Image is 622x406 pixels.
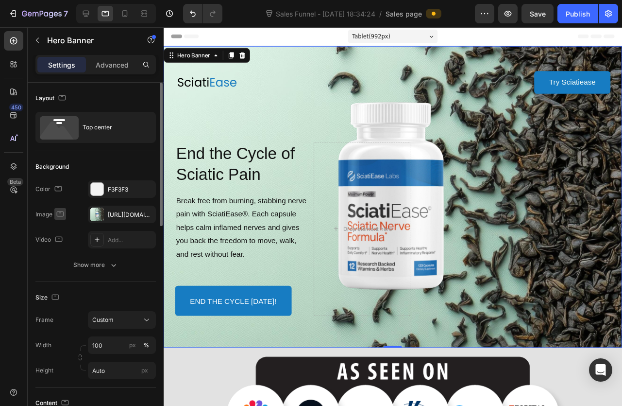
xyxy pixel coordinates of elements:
[557,4,598,23] button: Publish
[566,9,590,19] div: Publish
[12,25,51,34] div: Hero Banner
[405,51,454,65] p: Try Sciatiease
[35,92,68,105] div: Layout
[129,341,136,350] div: px
[88,336,156,354] input: px%
[379,9,382,19] span: /
[83,116,142,139] div: Top center
[47,35,130,46] p: Hero Banner
[88,311,156,329] button: Custom
[88,362,156,379] input: px
[108,211,153,219] div: [URL][DOMAIN_NAME]
[274,9,377,19] span: Sales Funnel - [DATE] 18:34:24
[389,46,470,70] a: Try Sciatiease
[589,358,612,382] div: Open Intercom Messenger
[35,162,69,171] div: Background
[64,8,68,19] p: 7
[521,4,554,23] button: Save
[127,339,138,351] button: %
[386,9,422,19] span: Sales page
[164,27,622,406] iframe: Design area
[12,121,154,167] h1: End the Cycle of Sciatic Pain
[48,60,75,70] p: Settings
[7,178,23,186] div: Beta
[108,236,153,245] div: Add...
[35,233,65,247] div: Video
[28,282,118,296] p: End the cycle [DATE]!
[35,208,66,221] div: Image
[530,10,546,18] span: Save
[35,341,51,350] label: Width
[143,341,149,350] div: %
[9,104,23,111] div: 450
[108,185,153,194] div: F3F3F3
[4,4,72,23] button: 7
[35,291,61,304] div: Size
[13,176,153,246] p: Break free from burning, stabbing nerve pain with SciatiEase®. Each capsule helps calm inflamed n...
[141,367,148,374] span: px
[35,256,156,274] button: Show more
[96,60,129,70] p: Advanced
[92,316,114,324] span: Custom
[12,272,134,303] a: End the cycle [DATE]!
[140,339,152,351] button: px
[35,183,64,196] div: Color
[183,4,222,23] div: Undo/Redo
[35,316,53,324] label: Frame
[73,260,118,270] div: Show more
[189,208,240,216] div: Drop element here
[35,366,53,375] label: Height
